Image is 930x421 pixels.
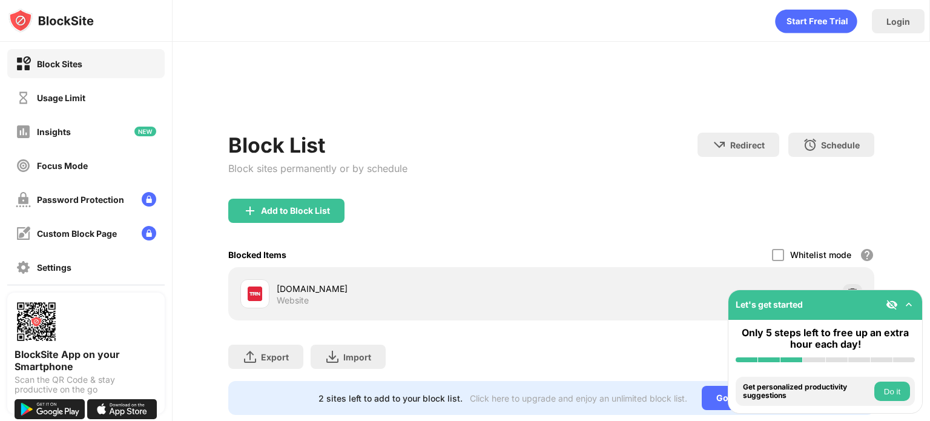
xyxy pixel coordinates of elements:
[886,16,910,27] div: Login
[15,375,157,394] div: Scan the QR Code & stay productive on the go
[8,8,94,33] img: logo-blocksite.svg
[736,327,915,350] div: Only 5 steps left to free up an extra hour each day!
[228,76,874,118] iframe: Banner
[16,90,31,105] img: time-usage-off.svg
[790,250,851,260] div: Whitelist mode
[134,127,156,136] img: new-icon.svg
[470,393,687,403] div: Click here to upgrade and enjoy an unlimited block list.
[775,9,857,33] div: animation
[15,300,58,343] img: options-page-qr-code.png
[16,158,31,173] img: focus-off.svg
[37,127,71,137] div: Insights
[261,206,330,216] div: Add to Block List
[142,192,156,207] img: lock-menu.svg
[702,386,785,410] div: Go Unlimited
[16,192,31,207] img: password-protection-off.svg
[16,124,31,139] img: insights-off.svg
[318,393,463,403] div: 2 sites left to add to your block list.
[730,140,765,150] div: Redirect
[87,399,157,419] img: download-on-the-app-store.svg
[248,287,262,301] img: favicons
[821,140,860,150] div: Schedule
[15,399,85,419] img: get-it-on-google-play.svg
[736,299,803,310] div: Let's get started
[142,226,156,240] img: lock-menu.svg
[228,162,407,174] div: Block sites permanently or by schedule
[874,382,910,401] button: Do it
[16,226,31,241] img: customize-block-page-off.svg
[903,299,915,311] img: omni-setup-toggle.svg
[743,383,871,400] div: Get personalized productivity suggestions
[886,299,898,311] img: eye-not-visible.svg
[37,161,88,171] div: Focus Mode
[37,228,117,239] div: Custom Block Page
[343,352,371,362] div: Import
[37,93,85,103] div: Usage Limit
[16,260,31,275] img: settings-off.svg
[37,59,82,69] div: Block Sites
[228,133,407,157] div: Block List
[15,348,157,373] div: BlockSite App on your Smartphone
[37,194,124,205] div: Password Protection
[228,250,286,260] div: Blocked Items
[277,295,309,306] div: Website
[37,262,71,273] div: Settings
[261,352,289,362] div: Export
[16,56,31,71] img: block-on.svg
[277,282,551,295] div: [DOMAIN_NAME]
